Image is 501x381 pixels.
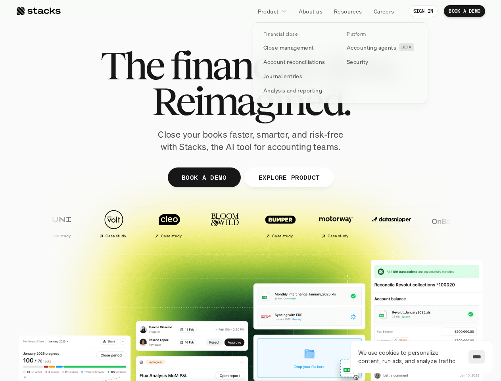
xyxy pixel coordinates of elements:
[94,184,129,189] a: Privacy Policy
[308,234,329,239] h2: Case study
[299,7,322,15] p: About us
[334,7,362,15] p: Resources
[409,5,438,17] a: SIGN IN
[342,40,421,54] a: Accounting agentsBETA
[369,4,399,18] a: Careers
[253,234,274,239] h2: Case study
[142,234,163,239] h2: Case study
[294,4,327,18] a: About us
[342,54,421,69] a: Security
[86,234,107,239] h2: Case study
[358,348,461,365] p: We use cookies to personalize content, run ads, and analyze traffic.
[401,45,412,50] h2: BETA
[263,86,322,94] p: Analysis and reporting
[13,206,65,242] a: Case study
[31,234,52,239] h2: Case study
[263,58,325,66] p: Account reconciliations
[374,7,394,15] p: Careers
[69,206,120,242] a: Case study
[347,58,368,66] p: Security
[329,4,367,18] a: Resources
[124,206,176,242] a: Case study
[152,129,350,153] p: Close your books faster, smarter, and risk-free with Stacks, the AI tool for accounting teams.
[258,7,279,15] p: Product
[152,83,349,119] span: Reimagined.
[181,171,227,183] p: BOOK A DEMO
[170,48,307,83] span: financial
[263,31,298,37] p: Financial close
[263,72,302,80] p: Journal entries
[235,206,287,242] a: Case study
[259,69,338,83] a: Journal entries
[259,54,338,69] a: Account reconciliations
[259,40,338,54] a: Close management
[449,8,480,14] p: BOOK A DEMO
[167,167,240,187] a: BOOK A DEMO
[347,31,366,37] p: Platform
[444,5,485,17] a: BOOK A DEMO
[263,43,314,52] p: Close management
[413,8,434,14] p: SIGN IN
[258,171,320,183] p: EXPLORE PRODUCT
[259,83,338,97] a: Analysis and reporting
[291,206,342,242] a: Case study
[244,167,334,187] a: EXPLORE PRODUCT
[347,43,396,52] p: Accounting agents
[100,48,163,83] span: The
